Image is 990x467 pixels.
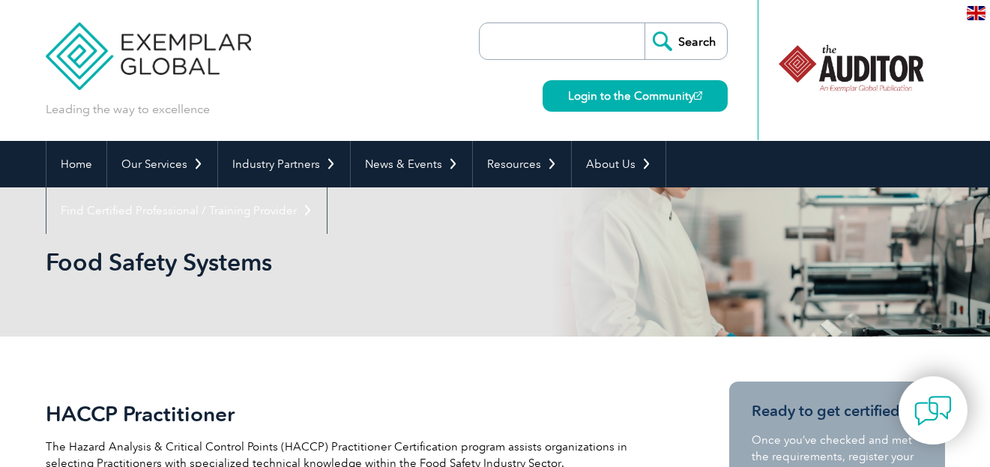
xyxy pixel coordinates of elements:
[967,6,986,20] img: en
[473,141,571,187] a: Resources
[218,141,350,187] a: Industry Partners
[46,247,621,277] h1: Food Safety Systems
[46,402,675,426] h2: HACCP Practitioner
[752,402,923,421] h3: Ready to get certified?
[351,141,472,187] a: News & Events
[645,23,727,59] input: Search
[107,141,217,187] a: Our Services
[46,187,327,234] a: Find Certified Professional / Training Provider
[694,91,702,100] img: open_square.png
[572,141,665,187] a: About Us
[46,141,106,187] a: Home
[914,392,952,430] img: contact-chat.png
[46,101,210,118] p: Leading the way to excellence
[543,80,728,112] a: Login to the Community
